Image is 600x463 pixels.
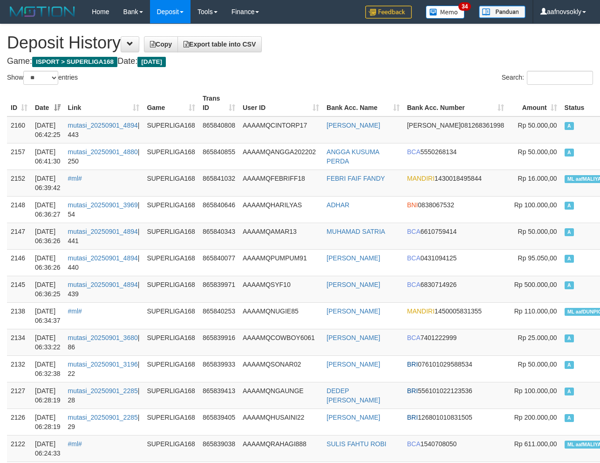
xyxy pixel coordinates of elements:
[31,409,64,435] td: [DATE] 06:28:19
[143,90,199,116] th: Game: activate to sort column ascending
[143,143,199,170] td: SUPERLIGA168
[7,409,31,435] td: 2126
[68,440,82,448] a: #ml#
[514,307,557,315] span: Rp 110.000,00
[327,387,380,404] a: DEDEP [PERSON_NAME]
[565,149,574,157] span: Approved
[565,228,574,236] span: Approved
[403,170,508,196] td: 1430018495844
[68,228,138,235] a: mutasi_20250901_4894
[68,201,138,209] a: mutasi_20250901_3969
[239,355,323,382] td: AAAAMQSONAR02
[407,175,435,182] span: MANDIRI
[199,302,239,329] td: 865840253
[518,361,557,368] span: Rp 50.000,00
[239,196,323,223] td: AAAAMQHARILYAS
[327,281,380,288] a: [PERSON_NAME]
[68,148,138,156] a: mutasi_20250901_4880
[565,388,574,395] span: Approved
[199,382,239,409] td: 865839413
[327,228,385,235] a: MUHAMAD SATRIA
[502,71,593,85] label: Search:
[407,361,418,368] span: BRI
[403,355,508,382] td: 076101029588534
[565,361,574,369] span: Approved
[199,223,239,249] td: 865840343
[64,382,143,409] td: | 28
[7,435,31,462] td: 2122
[68,122,138,129] a: mutasi_20250901_4894
[403,223,508,249] td: 6610759414
[407,122,461,129] span: [PERSON_NAME]
[31,116,64,143] td: [DATE] 06:42:25
[239,409,323,435] td: AAAAMQHUSAINI22
[68,414,138,421] a: mutasi_20250901_2285
[7,196,31,223] td: 2148
[143,223,199,249] td: SUPERLIGA168
[327,175,385,182] a: FEBRI FAIF FANDY
[407,201,418,209] span: BNI
[199,249,239,276] td: 865840077
[68,254,138,262] a: mutasi_20250901_4894
[31,170,64,196] td: [DATE] 06:39:42
[7,90,31,116] th: ID: activate to sort column ascending
[239,90,323,116] th: User ID: activate to sort column ascending
[426,6,465,19] img: Button%20Memo.svg
[518,228,557,235] span: Rp 50.000,00
[68,175,82,182] a: #ml#
[143,382,199,409] td: SUPERLIGA168
[199,90,239,116] th: Trans ID: activate to sort column ascending
[327,254,380,262] a: [PERSON_NAME]
[31,435,64,462] td: [DATE] 06:24:33
[7,5,78,19] img: MOTION_logo.png
[239,276,323,302] td: AAAAMQSYF10
[199,170,239,196] td: 865841032
[7,116,31,143] td: 2160
[239,302,323,329] td: AAAAMQNUGIE85
[64,249,143,276] td: | 440
[327,307,380,315] a: [PERSON_NAME]
[327,201,349,209] a: ADHAR
[68,361,138,368] a: mutasi_20250901_3196
[407,334,421,341] span: BCA
[31,143,64,170] td: [DATE] 06:41:30
[7,170,31,196] td: 2152
[327,122,380,129] a: [PERSON_NAME]
[144,36,178,52] a: Copy
[403,302,508,329] td: 1450005831355
[518,148,557,156] span: Rp 50.000,00
[239,223,323,249] td: AAAAMQAMAR13
[403,116,508,143] td: 081268361998
[143,276,199,302] td: SUPERLIGA168
[68,387,138,395] a: mutasi_20250901_2285
[7,329,31,355] td: 2134
[239,170,323,196] td: AAAAMQFEBRIFF18
[407,440,421,448] span: BCA
[199,329,239,355] td: 865839916
[407,307,435,315] span: MANDIRI
[565,255,574,263] span: Approved
[143,170,199,196] td: SUPERLIGA168
[143,329,199,355] td: SUPERLIGA168
[327,361,380,368] a: [PERSON_NAME]
[239,143,323,170] td: AAAAMQANGGA202202
[403,196,508,223] td: 0838067532
[403,276,508,302] td: 6830714926
[239,116,323,143] td: AAAAMQCINTORP17
[403,329,508,355] td: 7401222999
[143,355,199,382] td: SUPERLIGA168
[323,90,403,116] th: Bank Acc. Name: activate to sort column ascending
[31,355,64,382] td: [DATE] 06:32:38
[7,382,31,409] td: 2127
[565,281,574,289] span: Approved
[518,254,557,262] span: Rp 95.050,00
[403,409,508,435] td: 126801010831505
[407,281,421,288] span: BCA
[31,196,64,223] td: [DATE] 06:36:27
[508,90,560,116] th: Amount: activate to sort column ascending
[68,307,82,315] a: #ml#
[199,355,239,382] td: 865839933
[565,122,574,130] span: Approved
[565,414,574,422] span: Approved
[68,334,138,341] a: mutasi_20250901_3680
